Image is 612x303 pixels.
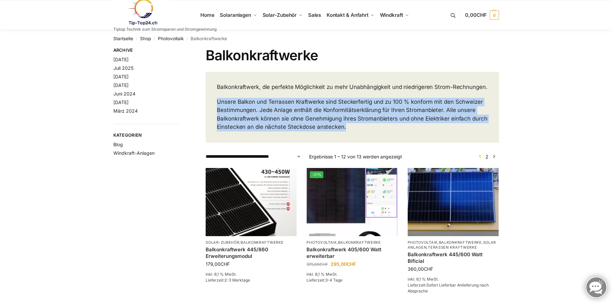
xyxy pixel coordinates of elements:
[260,0,305,30] a: Solar-Zubehör
[306,246,397,259] a: Balkonkraftwerk 405/600 Watt erweiterbar
[306,240,336,245] a: Photovoltaik
[133,36,140,41] span: /
[263,12,297,18] span: Solar-Zubehör
[325,278,342,283] span: 3-4 Tage
[408,240,438,245] a: Photovoltaik
[217,98,487,131] p: Unsere Balkon und Terrassen Kraftwerke sind Steckerfertig und zu 100 % konform mit den Schweizer ...
[305,0,324,30] a: Sales
[306,278,342,283] span: Lieferzeit:
[408,251,499,264] a: Balkonkraftwerk 445/600 Watt Bificial
[113,36,133,41] a: Startseite
[377,0,412,30] a: Windkraft
[158,36,184,41] a: Photovoltaik
[490,11,499,20] span: 0
[113,57,129,62] a: [DATE]
[241,240,283,245] a: Balkonkraftwerke
[477,154,482,159] span: Seite 1
[140,36,151,41] a: Shop
[184,36,190,41] span: /
[306,240,397,245] p: ,
[113,150,155,156] a: Windkraft-Anlagen
[220,261,230,267] span: CHF
[113,108,138,114] a: März 2024
[408,168,499,236] img: Solaranlage für den kleinen Balkon
[484,154,490,159] a: Seite 2
[477,12,487,18] span: CHF
[113,99,129,105] a: [DATE]
[113,47,179,54] span: Archive
[347,261,356,267] span: CHF
[306,168,397,236] a: -21%Steckerfertig Plug & Play mit 410 Watt
[217,0,260,30] a: Solaranlagen
[206,168,297,236] img: Balkonkraftwerk 445/860 Erweiterungsmodul
[439,240,482,245] a: Balkonkraftwerke
[408,283,489,293] span: Sofort Lieferbar Anlieferung nach Absprache
[206,47,499,64] h1: Balkonkraftwerke
[113,132,179,139] span: Kategorien
[465,5,499,25] a: 0,00CHF 0
[220,12,251,18] span: Solaranlagen
[306,168,397,236] img: Steckerfertig Plug & Play mit 410 Watt
[179,47,183,55] button: Close filters
[424,266,433,272] span: CHF
[151,36,158,41] span: /
[113,91,135,96] a: Juni 2024
[306,262,328,267] bdi: 375,00
[309,153,402,160] p: Ergebnisse 1 – 12 von 13 werden angezeigt
[206,240,239,245] a: Solar-Zubehör
[408,240,499,250] p: , , ,
[306,271,397,277] p: inkl. 8,1 % MwSt.
[206,271,297,277] p: inkl. 8,1 % MwSt.
[206,153,301,160] select: Shop-Reihenfolge
[206,240,297,245] p: ,
[224,278,250,283] span: 2-3 Werktage
[408,283,489,293] span: Lieferzeit:
[324,0,377,30] a: Kontakt & Anfahrt
[113,65,133,71] a: Juli 2025
[113,142,123,147] a: Blog
[428,245,477,250] a: Terassen Kraftwerke
[320,262,328,267] span: CHF
[206,261,230,267] bdi: 179,00
[491,153,496,160] a: →
[408,240,496,250] a: Solaranlagen
[327,12,368,18] span: Kontakt & Anfahrt
[338,240,381,245] a: Balkonkraftwerke
[113,27,217,31] p: Tiptop Technik zum Stromsparen und Stromgewinnung
[206,246,297,259] a: Balkonkraftwerk 445/860 Erweiterungsmodul
[113,30,499,47] nav: Breadcrumb
[331,261,356,267] bdi: 295,00
[380,12,403,18] span: Windkraft
[217,83,487,92] p: Balkonkraftwerk, die perfekte Möglichkeit zu mehr Unabhängigkeit und niedrigeren Strom-Rechnungen.
[113,74,129,79] a: [DATE]
[308,12,321,18] span: Sales
[206,278,250,283] span: Lieferzeit:
[475,153,499,160] nav: Produkt-Seitennummerierung
[465,12,486,18] span: 0,00
[408,266,433,272] bdi: 360,00
[113,82,129,88] a: [DATE]
[408,276,499,282] p: inkl. 8,1 % MwSt.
